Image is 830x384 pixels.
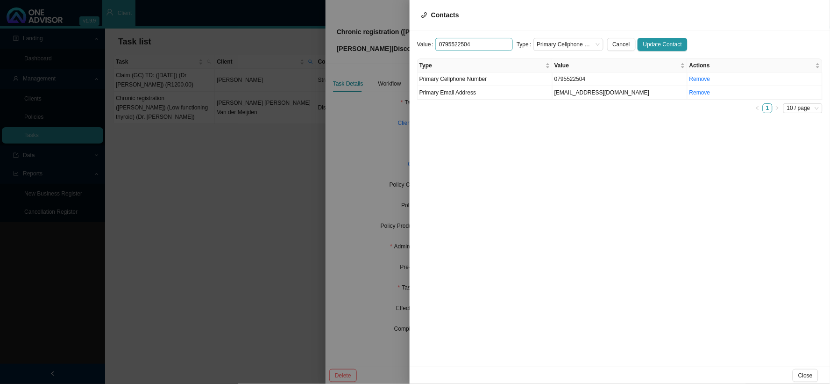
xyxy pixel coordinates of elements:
[643,40,682,49] span: Update Contact
[755,106,760,110] span: left
[689,61,814,70] span: Actions
[638,38,688,51] button: Update Contact
[517,38,533,51] label: Type
[417,38,435,51] label: Value
[689,89,710,96] a: Remove
[607,38,636,51] button: Cancel
[773,103,782,113] li: Next Page
[689,76,710,82] a: Remove
[688,59,823,72] th: Actions
[783,103,823,113] div: Page Size
[798,371,813,380] span: Close
[537,38,600,51] span: Primary Cellphone Number
[419,61,544,70] span: Type
[753,103,763,113] li: Previous Page
[613,40,630,49] span: Cancel
[553,72,688,86] td: 0795522504
[421,12,427,18] span: phone
[787,104,819,113] span: 10 / page
[418,59,553,72] th: Type
[419,89,476,96] span: Primary Email Address
[775,106,780,110] span: right
[753,103,763,113] button: left
[793,369,818,382] button: Close
[419,76,487,82] span: Primary Cellphone Number
[554,61,679,70] span: Value
[763,103,773,113] li: 1
[431,11,459,19] span: Contacts
[553,86,688,100] td: [EMAIL_ADDRESS][DOMAIN_NAME]
[553,59,688,72] th: Value
[763,104,772,113] a: 1
[773,103,782,113] button: right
